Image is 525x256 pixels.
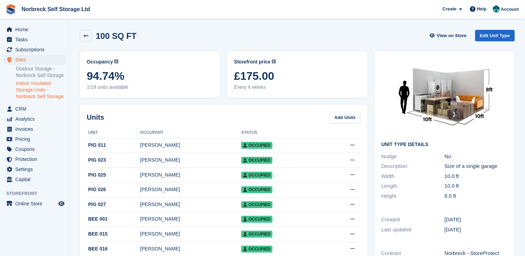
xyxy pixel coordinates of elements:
[241,216,272,223] span: Occupied
[87,156,140,164] div: PIG 023
[444,162,508,170] div: Size of a single garage
[6,190,69,197] span: Storefront
[234,70,360,82] span: £175.00
[381,216,444,224] div: Created
[444,153,508,161] div: No
[15,134,57,144] span: Pricing
[3,144,66,154] a: menu
[3,134,66,144] a: menu
[3,124,66,134] a: menu
[381,142,508,147] h2: Unit Type details
[241,186,272,193] span: Occupied
[444,182,508,190] div: 10.0 ft
[381,182,444,190] div: Length
[140,230,241,238] div: [PERSON_NAME]
[6,4,16,15] img: stora-icon-8386f47178a22dfd0bd8f6a31ec36ba5ce8667c1dd55bd0f319d3a0aa187defe.svg
[87,112,104,122] h2: Units
[15,25,57,34] span: Home
[3,174,66,184] a: menu
[241,142,272,149] span: Occupied
[140,171,241,179] div: [PERSON_NAME]
[381,172,444,180] div: Width
[381,226,444,234] div: Last updated
[140,127,241,138] th: Occupant
[140,245,241,253] div: [PERSON_NAME]
[15,199,57,208] span: Online Store
[87,58,113,66] span: Occupancy
[241,201,272,208] span: Occupied
[241,127,324,138] th: Status
[3,35,66,44] a: menu
[87,245,140,253] div: BEE 016
[3,164,66,174] a: menu
[15,174,57,184] span: Capital
[3,45,66,54] a: menu
[140,201,241,208] div: [PERSON_NAME]
[381,192,444,200] div: Height
[272,59,276,63] img: icon-info-grey-7440780725fd019a000dd9b08b2336e03edf1995a4989e88bcd33f0948082b44.svg
[3,154,66,164] a: menu
[501,6,519,13] span: Account
[15,45,57,54] span: Subscriptions
[140,215,241,223] div: [PERSON_NAME]
[140,156,241,164] div: [PERSON_NAME]
[392,58,497,136] img: 100-sqft-unit.jpg
[15,104,57,114] span: CRM
[493,6,500,12] img: Sally King
[3,25,66,34] a: menu
[15,55,57,65] span: Sites
[87,171,140,179] div: PIG 025
[87,186,140,193] div: PIG 026
[444,226,508,234] div: [DATE]
[15,114,57,124] span: Analytics
[87,215,140,223] div: BEE 001
[241,231,272,238] span: Occupied
[329,112,360,123] a: Add Units
[87,230,140,238] div: BEE 015
[15,35,57,44] span: Tasks
[140,186,241,193] div: [PERSON_NAME]
[444,192,508,200] div: 8.0 ft
[3,55,66,65] a: menu
[444,172,508,180] div: 10.0 ft
[437,32,467,39] span: View on Store
[15,144,57,154] span: Coupons
[3,104,66,114] a: menu
[3,199,66,208] a: menu
[477,6,486,12] span: Help
[3,114,66,124] a: menu
[140,142,241,149] div: [PERSON_NAME]
[442,6,456,12] span: Create
[114,59,118,63] img: icon-info-grey-7440780725fd019a000dd9b08b2336e03edf1995a4989e88bcd33f0948082b44.svg
[87,127,140,138] th: Unit
[381,153,444,161] div: Nudge
[87,201,140,208] div: PIG 027
[15,164,57,174] span: Settings
[57,199,66,208] a: Preview store
[87,84,213,91] span: 1/19 units available
[234,84,360,91] span: Every 4 weeks
[241,157,272,164] span: Occupied
[15,154,57,164] span: Protection
[87,142,140,149] div: PIG 011
[15,124,57,134] span: Invoices
[241,246,272,253] span: Occupied
[16,80,66,100] a: Indoor Insulated Storage Units - Norbreck Self Storage
[234,58,270,66] span: Storefront price
[475,30,515,41] a: Edit Unit Type
[429,30,469,41] a: View on Store
[96,31,136,41] h2: 100 SQ FT
[16,66,66,79] a: Outdoor Storage - Norbreck Self Storage
[241,172,272,179] span: Occupied
[19,3,93,15] a: Norbreck Self Storage Ltd
[444,216,508,224] div: [DATE]
[87,70,213,82] span: 94.74%
[381,162,444,170] div: Description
